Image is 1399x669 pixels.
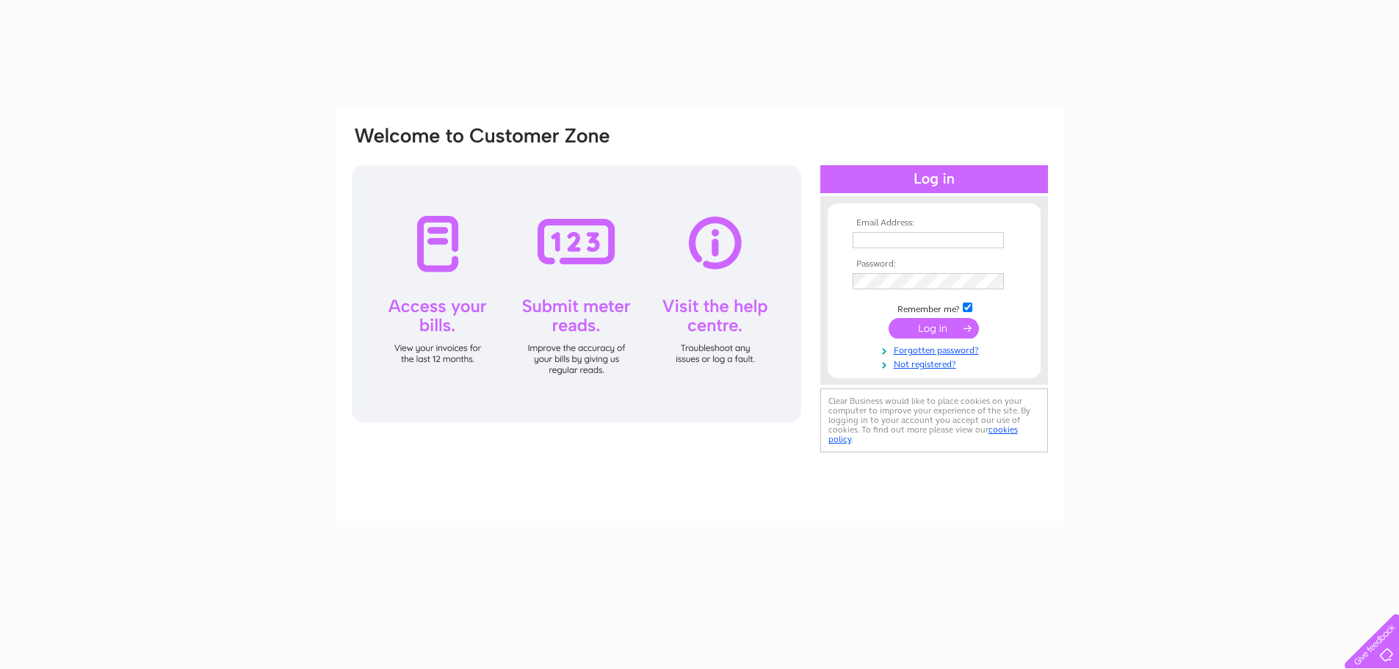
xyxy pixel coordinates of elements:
a: Forgotten password? [853,342,1019,356]
div: Clear Business would like to place cookies on your computer to improve your experience of the sit... [820,388,1048,452]
th: Email Address: [849,218,1019,228]
input: Submit [889,318,979,339]
a: cookies policy [828,424,1018,444]
th: Password: [849,259,1019,270]
a: Not registered? [853,356,1019,370]
td: Remember me? [849,300,1019,315]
